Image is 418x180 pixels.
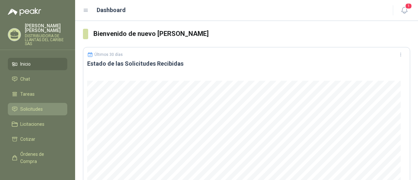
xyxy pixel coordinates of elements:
span: Solicitudes [20,106,43,113]
a: Chat [8,73,67,85]
span: Inicio [20,60,31,68]
a: Inicio [8,58,67,70]
span: Tareas [20,90,35,98]
span: Cotizar [20,136,35,143]
a: Órdenes de Compra [8,148,67,168]
a: Solicitudes [8,103,67,115]
p: DISTRIBUIDORA DE LLANTAS DEL CARIBE SAS [25,34,67,46]
h1: Dashboard [97,6,126,15]
span: Órdenes de Compra [20,151,61,165]
span: 1 [405,3,412,9]
a: Licitaciones [8,118,67,130]
p: [PERSON_NAME] [PERSON_NAME] [25,24,67,33]
img: Logo peakr [8,8,41,16]
a: Tareas [8,88,67,100]
h3: Estado de las Solicitudes Recibidas [87,60,406,68]
a: Cotizar [8,133,67,145]
span: Chat [20,75,30,83]
h3: Bienvenido de nuevo [PERSON_NAME] [93,29,410,39]
button: 1 [398,5,410,16]
span: Licitaciones [20,121,44,128]
p: Últimos 30 días [94,52,123,57]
